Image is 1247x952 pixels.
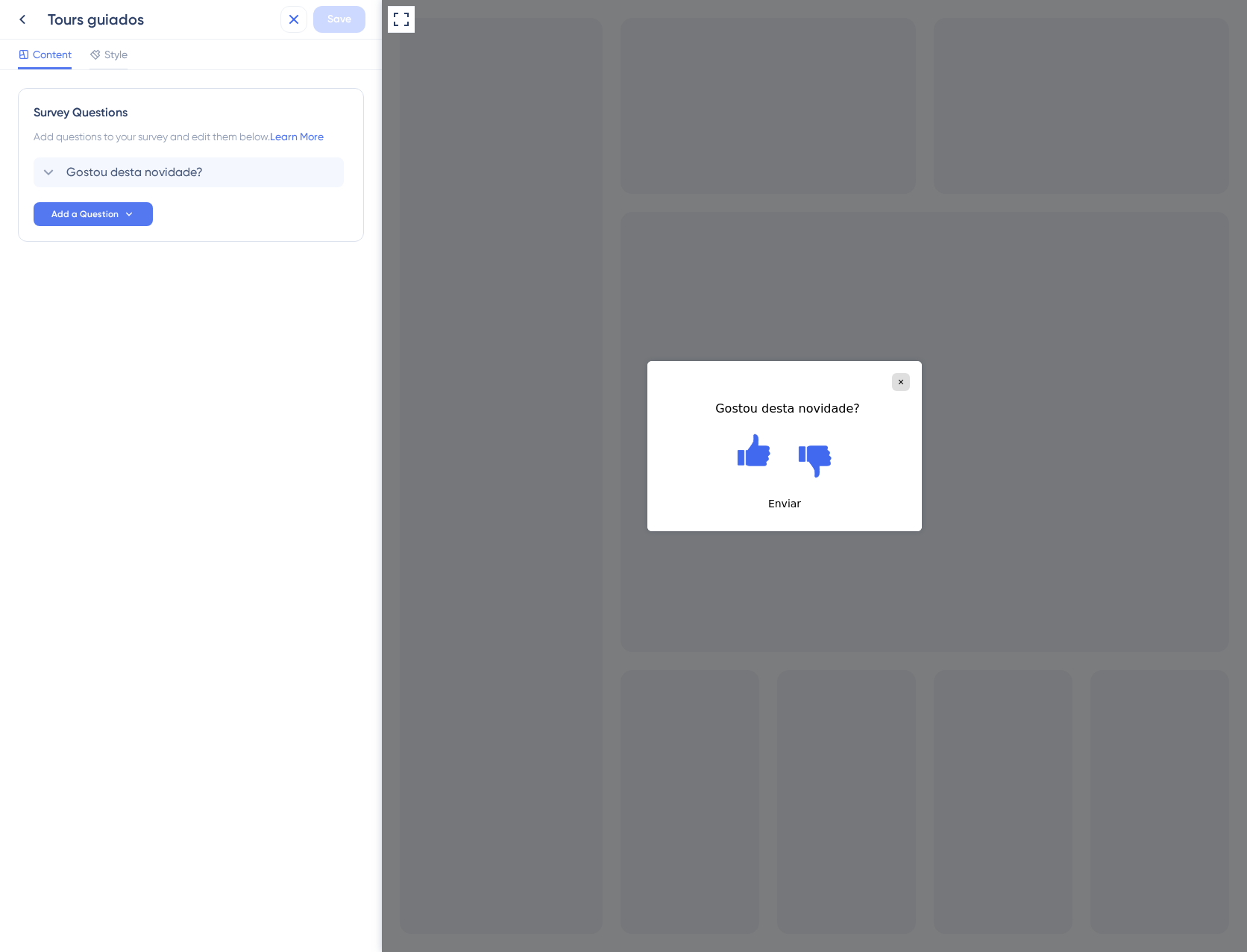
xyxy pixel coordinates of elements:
[48,9,274,30] div: Tours guiados
[34,202,153,226] button: Add a Question
[51,208,119,220] span: Add a Question
[104,46,128,63] span: Style
[34,128,348,145] div: Add questions to your survey and edit them below.
[33,46,72,63] span: Content
[313,6,365,33] button: Save
[270,131,324,143] a: Learn More
[34,104,348,122] div: Survey Questions
[266,361,540,531] iframe: UserGuiding Survey
[66,163,203,181] span: Gostou desta novidade?
[327,10,351,28] span: Save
